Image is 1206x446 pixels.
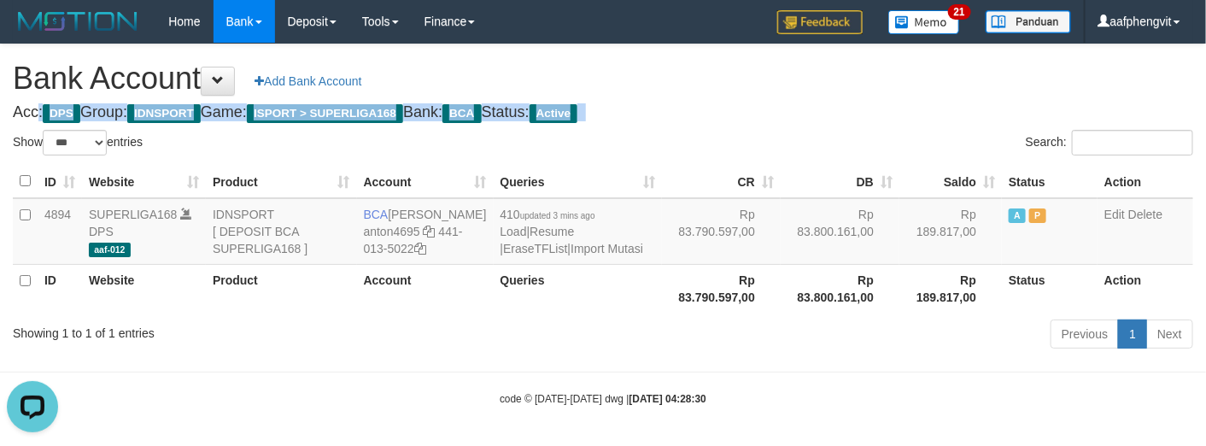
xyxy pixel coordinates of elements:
th: Account: activate to sort column ascending [357,165,494,198]
td: Rp 83.800.161,00 [781,198,899,265]
img: panduan.png [986,10,1071,33]
a: Load [501,225,527,238]
img: Button%20Memo.svg [888,10,960,34]
th: Account [357,264,494,313]
img: Feedback.jpg [777,10,863,34]
th: Action [1098,165,1193,198]
a: Copy anton4695 to clipboard [424,225,436,238]
small: code © [DATE]-[DATE] dwg | [500,393,706,405]
td: Rp 83.790.597,00 [662,198,781,265]
a: Add Bank Account [243,67,372,96]
th: Queries: activate to sort column ascending [494,165,662,198]
th: ID: activate to sort column ascending [38,165,82,198]
label: Search: [1026,130,1193,156]
strong: [DATE] 04:28:30 [629,393,706,405]
th: Product: activate to sort column ascending [206,165,357,198]
a: Copy 4410135022 to clipboard [414,242,426,255]
span: IDNSPORT [127,104,201,123]
th: Status [1002,264,1098,313]
a: anton4695 [364,225,420,238]
a: Previous [1051,320,1119,349]
span: 410 [501,208,595,221]
h4: Acc: Group: Game: Bank: Status: [13,104,1193,121]
span: | | | [501,208,644,255]
button: Open LiveChat chat widget [7,7,58,58]
th: CR: activate to sort column ascending [662,165,781,198]
th: Queries [494,264,662,313]
span: BCA [364,208,389,221]
td: IDNSPORT [ DEPOSIT BCA SUPERLIGA168 ] [206,198,357,265]
a: Resume [530,225,574,238]
th: Status [1002,165,1098,198]
td: [PERSON_NAME] 441-013-5022 [357,198,494,265]
h1: Bank Account [13,62,1193,96]
a: Edit [1104,208,1125,221]
th: Website: activate to sort column ascending [82,165,206,198]
th: Saldo: activate to sort column ascending [899,165,1002,198]
span: BCA [442,104,481,123]
a: SUPERLIGA168 [89,208,178,221]
span: ISPORT > SUPERLIGA168 [247,104,403,123]
a: 1 [1118,320,1147,349]
th: DB: activate to sort column ascending [781,165,899,198]
a: EraseTFList [503,242,567,255]
a: Next [1146,320,1193,349]
td: DPS [82,198,206,265]
td: Rp 189.817,00 [899,198,1002,265]
td: 4894 [38,198,82,265]
img: MOTION_logo.png [13,9,143,34]
a: Import Mutasi [571,242,643,255]
span: Paused [1029,208,1046,223]
th: Website [82,264,206,313]
span: Active [530,104,578,123]
th: Action [1098,264,1193,313]
label: Show entries [13,130,143,156]
span: updated 3 mins ago [520,211,595,220]
span: 21 [948,4,971,20]
a: Delete [1128,208,1162,221]
span: DPS [43,104,80,123]
input: Search: [1072,130,1193,156]
th: Rp 83.790.597,00 [662,264,781,313]
th: Rp 83.800.161,00 [781,264,899,313]
th: ID [38,264,82,313]
div: Showing 1 to 1 of 1 entries [13,318,489,342]
th: Rp 189.817,00 [899,264,1002,313]
select: Showentries [43,130,107,156]
span: aaf-012 [89,243,131,257]
th: Product [206,264,357,313]
span: Active [1009,208,1026,223]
